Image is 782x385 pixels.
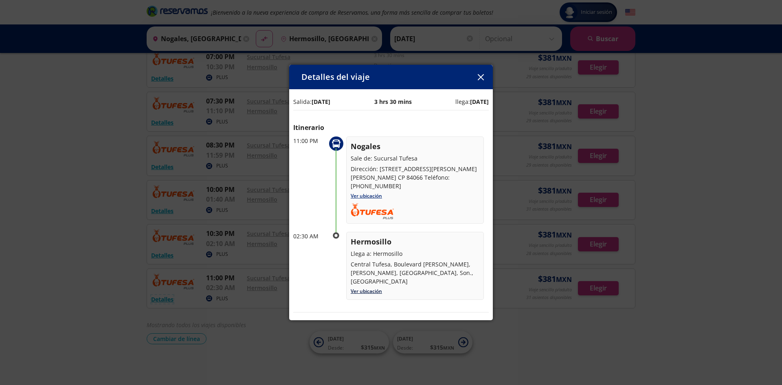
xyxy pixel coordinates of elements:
[351,249,479,258] p: Llega a: Hermosillo
[351,165,479,190] p: Dirección: [STREET_ADDRESS][PERSON_NAME] [PERSON_NAME] CP 84066 Teléfono: [PHONE_NUMBER]
[293,232,326,240] p: 02:30 AM
[470,98,489,106] b: [DATE]
[351,236,479,247] p: Hermosillo
[374,97,412,106] p: 3 hrs 30 mins
[293,97,330,106] p: Salida:
[293,123,489,132] p: Itinerario
[351,192,382,199] a: Ver ubicación
[351,202,394,219] img: TUFESA.png
[301,71,370,83] p: Detalles del viaje
[351,288,382,295] a: Ver ubicación
[293,136,326,145] p: 11:00 PM
[455,97,489,106] p: llega:
[351,154,479,163] p: Sale de: Sucursal Tufesa
[351,141,479,152] p: Nogales
[351,260,479,286] p: Central Tufesa, Boulevard [PERSON_NAME], [PERSON_NAME], [GEOGRAPHIC_DATA], Son., [GEOGRAPHIC_DATA]
[312,98,330,106] b: [DATE]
